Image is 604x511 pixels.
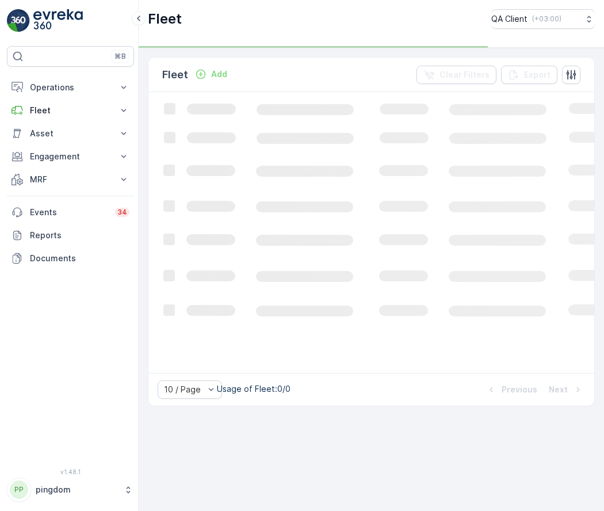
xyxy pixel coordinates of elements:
p: Operations [30,82,111,93]
button: QA Client(+03:00) [491,9,595,29]
button: Engagement [7,145,134,168]
button: Next [548,383,585,396]
p: pingdom [36,484,118,495]
button: Add [190,67,232,81]
button: Fleet [7,99,134,122]
img: logo_light-DOdMpM7g.png [33,9,83,32]
button: MRF [7,168,134,191]
p: QA Client [491,13,527,25]
div: PP [10,481,28,499]
p: Fleet [162,67,188,83]
a: Events34 [7,201,134,224]
a: Reports [7,224,134,247]
button: Asset [7,122,134,145]
button: PPpingdom [7,478,134,502]
p: Fleet [30,105,111,116]
p: MRF [30,174,111,185]
p: Usage of Fleet : 0/0 [217,383,290,395]
p: Previous [502,384,537,395]
button: Clear Filters [416,66,496,84]
p: ⌘B [114,52,126,61]
p: Events [30,207,108,218]
button: Operations [7,76,134,99]
p: Engagement [30,151,111,162]
a: Documents [7,247,134,270]
p: Next [549,384,568,395]
button: Export [501,66,557,84]
p: Asset [30,128,111,139]
p: Reports [30,230,129,241]
p: Clear Filters [439,69,490,81]
p: Fleet [148,10,182,28]
img: logo [7,9,30,32]
p: Documents [30,253,129,264]
p: Add [211,68,227,80]
p: 34 [117,208,127,217]
p: Export [524,69,551,81]
p: ( +03:00 ) [532,14,561,24]
span: v 1.48.1 [7,468,134,475]
button: Previous [484,383,538,396]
